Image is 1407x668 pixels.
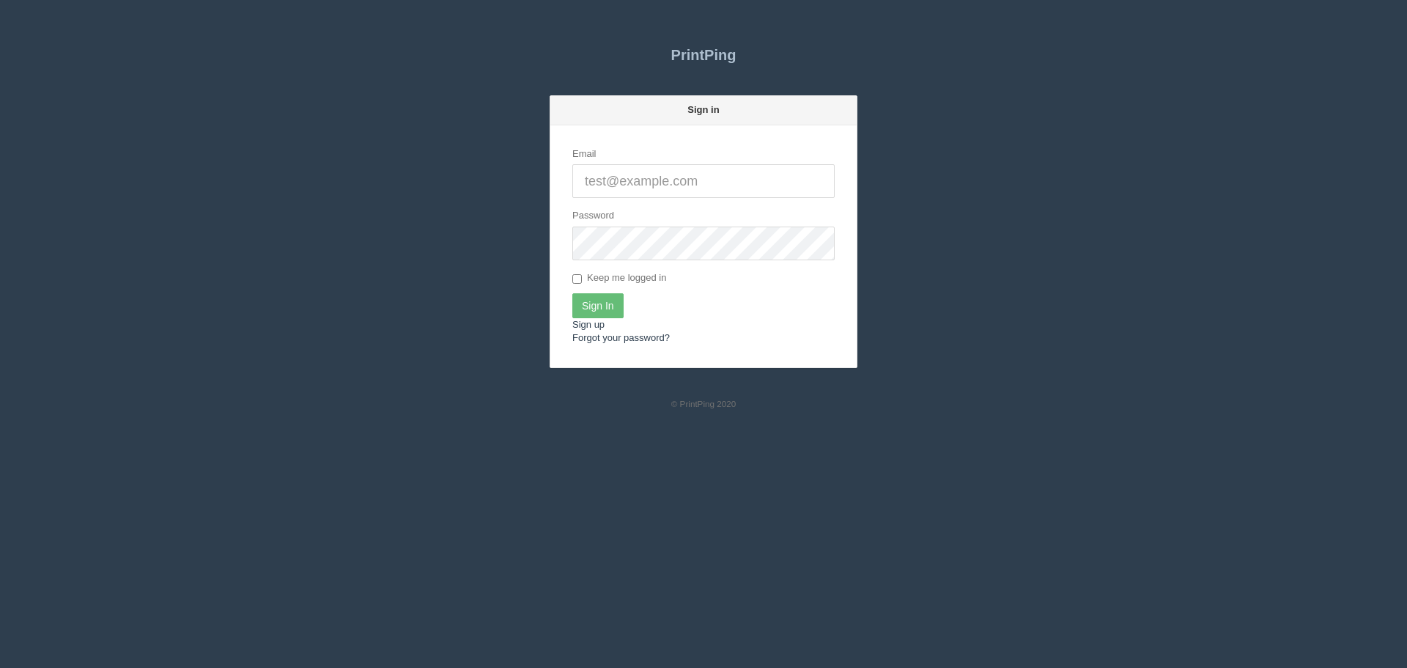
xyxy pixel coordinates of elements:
strong: Sign in [687,104,719,115]
a: PrintPing [550,37,857,73]
label: Password [572,209,614,223]
label: Email [572,147,597,161]
input: Keep me logged in [572,274,582,284]
small: © PrintPing 2020 [671,399,736,408]
a: Sign up [572,319,605,330]
label: Keep me logged in [572,271,666,286]
a: Forgot your password? [572,332,670,343]
input: Sign In [572,293,624,318]
input: test@example.com [572,164,835,198]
